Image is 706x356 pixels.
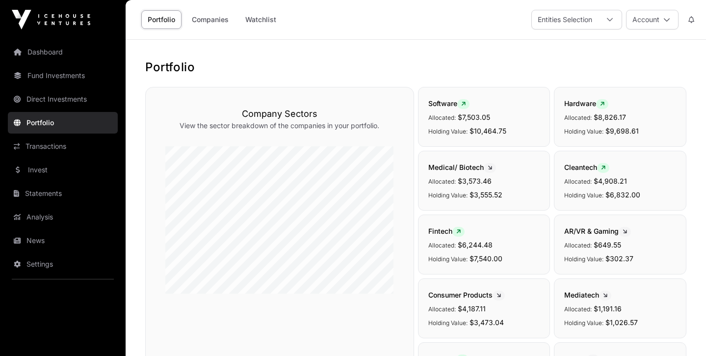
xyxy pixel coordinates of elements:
span: $3,555.52 [470,191,502,199]
span: $7,540.00 [470,254,502,263]
span: Allocated: [428,242,456,249]
h3: Company Sectors [165,107,394,121]
span: $1,026.57 [605,318,638,327]
span: Allocated: [428,305,456,313]
a: Portfolio [141,10,182,29]
span: Allocated: [428,114,456,121]
span: Holding Value: [428,255,468,263]
a: Statements [8,183,118,204]
span: Allocated: [564,114,592,121]
a: Direct Investments [8,88,118,110]
img: Icehouse Ventures Logo [12,10,90,29]
a: Invest [8,159,118,181]
span: $6,244.48 [458,241,493,249]
span: Holding Value: [428,192,468,199]
span: Software [428,99,470,108]
span: Holding Value: [428,128,468,135]
span: $7,503.05 [458,113,490,121]
span: Allocated: [564,242,592,249]
h1: Portfolio [145,59,686,75]
button: Account [626,10,679,29]
span: Fintech [428,227,465,235]
a: Settings [8,253,118,275]
span: Hardware [564,99,608,108]
span: $3,473.04 [470,318,504,327]
span: $8,826.17 [594,113,626,121]
span: Allocated: [428,178,456,185]
a: Fund Investments [8,65,118,86]
a: Analysis [8,206,118,228]
a: Transactions [8,136,118,157]
span: Holding Value: [428,319,468,327]
a: Dashboard [8,41,118,63]
iframe: Chat Widget [657,309,706,356]
span: $302.37 [605,254,633,263]
a: Portfolio [8,112,118,134]
a: News [8,230,118,251]
span: Holding Value: [564,128,603,135]
span: $4,187.11 [458,304,486,313]
span: $4,908.21 [594,177,627,185]
span: $9,698.61 [605,127,639,135]
span: Holding Value: [564,192,603,199]
span: $10,464.75 [470,127,506,135]
span: $1,191.16 [594,304,622,313]
a: Companies [185,10,235,29]
span: Allocated: [564,178,592,185]
span: Consumer Products [428,291,505,299]
span: Holding Value: [564,319,603,327]
p: View the sector breakdown of the companies in your portfolio. [165,121,394,131]
span: $649.55 [594,241,621,249]
div: Entities Selection [532,10,598,29]
a: Watchlist [239,10,283,29]
span: Holding Value: [564,255,603,263]
span: Cleantech [564,163,609,171]
span: $6,832.00 [605,191,640,199]
span: AR/VR & Gaming [564,227,631,235]
span: Medical/ Biotech [428,163,496,171]
span: Allocated: [564,305,592,313]
span: Mediatech [564,291,611,299]
span: $3,573.46 [458,177,492,185]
